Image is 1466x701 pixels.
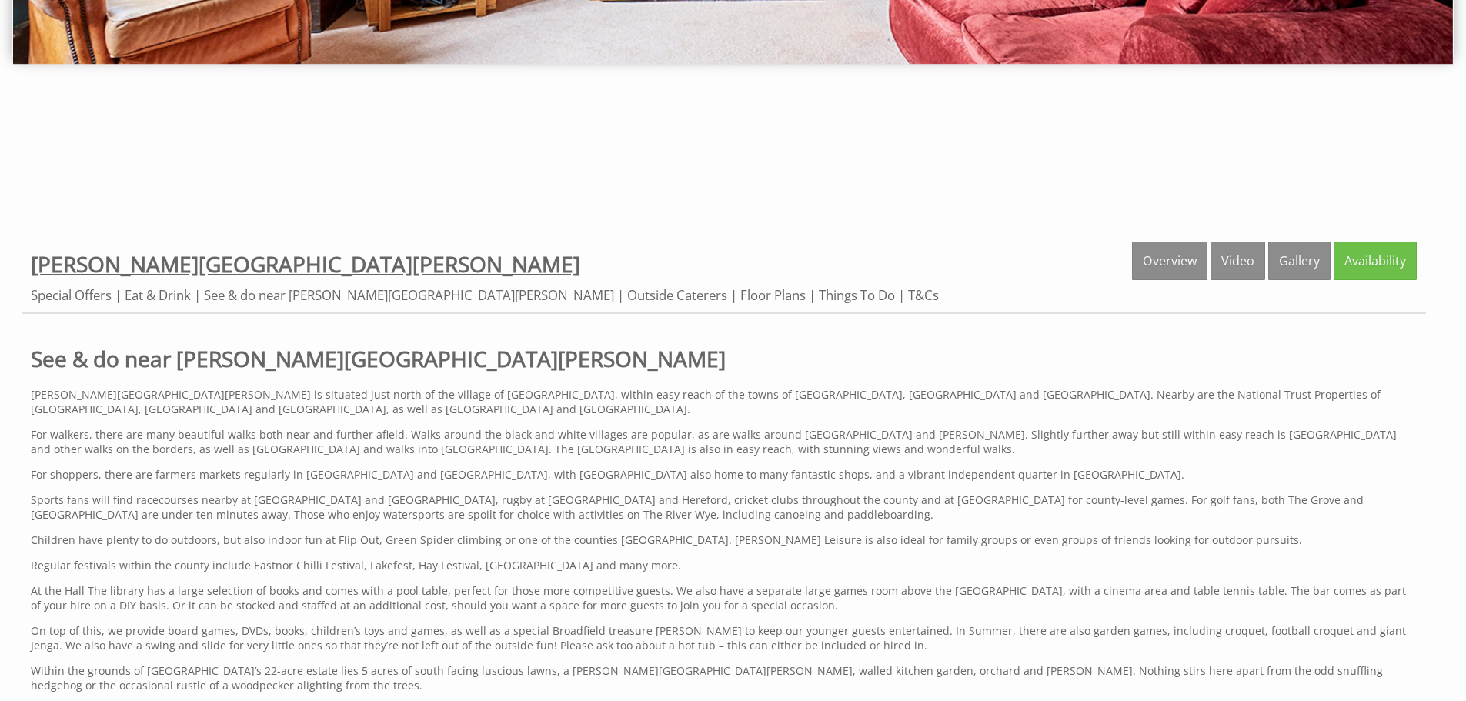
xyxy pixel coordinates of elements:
[204,286,614,304] a: See & do near [PERSON_NAME][GEOGRAPHIC_DATA][PERSON_NAME]
[740,286,806,304] a: Floor Plans
[1132,242,1207,280] a: Overview
[125,286,191,304] a: Eat & Drink
[31,532,1417,547] p: Children have plenty to do outdoors, but also indoor fun at Flip Out, Green Spider climbing or on...
[31,492,1417,522] p: Sports fans will find racecourses nearby at [GEOGRAPHIC_DATA] and [GEOGRAPHIC_DATA], rugby at [GE...
[31,663,1417,693] p: Within the grounds of [GEOGRAPHIC_DATA]’s 22-acre estate lies 5 acres of south facing luscious la...
[1268,242,1331,280] a: Gallery
[31,286,112,304] a: Special Offers
[31,249,580,279] a: [PERSON_NAME][GEOGRAPHIC_DATA][PERSON_NAME]
[31,583,1417,613] p: At the Hall The library has a large selection of books and comes with a pool table, perfect for t...
[1334,242,1417,280] a: Availability
[31,427,1417,456] p: For walkers, there are many beautiful walks both near and further afield. Walks around the black ...
[31,387,1417,416] p: [PERSON_NAME][GEOGRAPHIC_DATA][PERSON_NAME] is situated just north of the village of [GEOGRAPHIC_...
[908,286,939,304] a: T&Cs
[9,107,1457,222] iframe: Customer reviews powered by Trustpilot
[31,623,1417,653] p: On top of this, we provide board games, DVDs, books, children’s toys and games, as well as a spec...
[1211,242,1265,280] a: Video
[819,286,895,304] a: Things To Do
[627,286,727,304] a: Outside Caterers
[31,558,1417,572] p: Regular festivals within the county include Eastnor Chilli Festival, Lakefest, Hay Festival, [GEO...
[31,467,1417,482] p: For shoppers, there are farmers markets regularly in [GEOGRAPHIC_DATA] and [GEOGRAPHIC_DATA], wit...
[31,344,1417,373] a: See & do near [PERSON_NAME][GEOGRAPHIC_DATA][PERSON_NAME]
